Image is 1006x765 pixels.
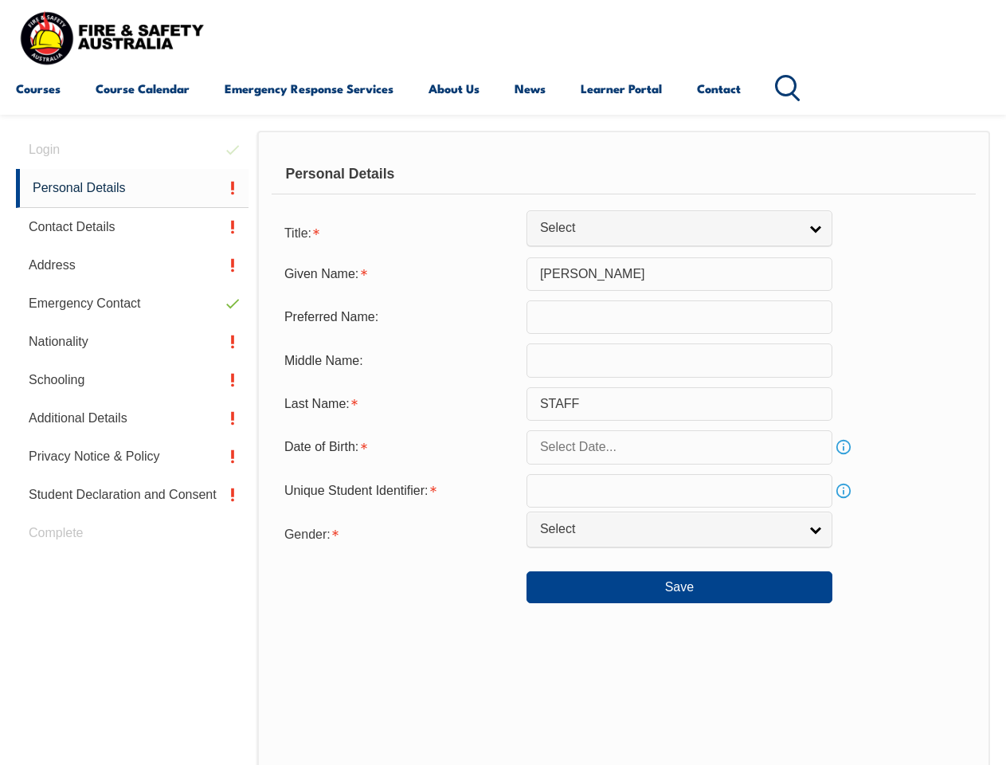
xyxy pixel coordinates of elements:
a: Course Calendar [96,69,190,108]
a: Emergency Contact [16,284,249,323]
span: Select [540,220,798,237]
a: Privacy Notice & Policy [16,437,249,476]
div: Preferred Name: [272,302,526,332]
a: Contact [697,69,741,108]
input: Select Date... [526,430,832,464]
a: Student Declaration and Consent [16,476,249,514]
span: Select [540,521,798,538]
a: Contact Details [16,208,249,246]
a: Info [832,436,855,458]
a: Learner Portal [581,69,662,108]
a: Courses [16,69,61,108]
div: Title is required. [272,216,526,248]
a: Nationality [16,323,249,361]
a: Additional Details [16,399,249,437]
a: Personal Details [16,169,249,208]
span: Gender: [284,528,331,541]
div: Middle Name: [272,345,526,375]
button: Save [526,571,832,603]
a: Schooling [16,361,249,399]
input: 10 Characters no 1, 0, O or I [526,474,832,508]
span: Title: [284,226,311,240]
a: Address [16,246,249,284]
div: Personal Details [272,155,976,194]
a: Emergency Response Services [225,69,393,108]
div: Given Name is required. [272,259,526,289]
div: Unique Student Identifier is required. [272,476,526,506]
a: About Us [429,69,480,108]
a: Info [832,480,855,502]
a: News [515,69,546,108]
div: Last Name is required. [272,389,526,419]
div: Gender is required. [272,517,526,549]
div: Date of Birth is required. [272,432,526,462]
